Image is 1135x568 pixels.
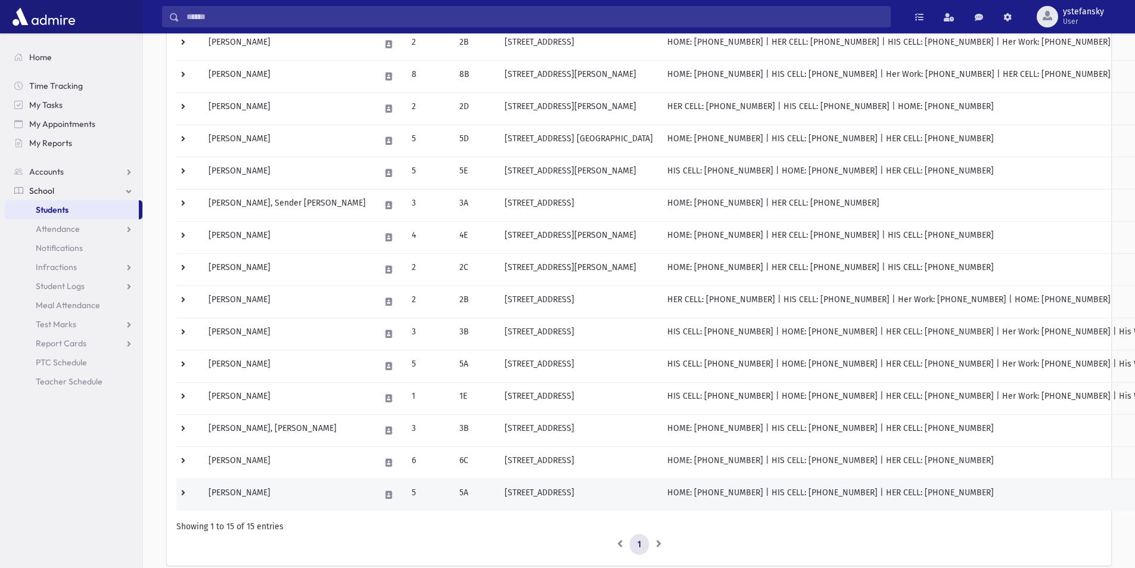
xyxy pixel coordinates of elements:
[201,125,373,157] td: [PERSON_NAME]
[452,318,497,350] td: 3B
[5,315,142,334] a: Test Marks
[452,189,497,221] td: 3A
[452,92,497,125] td: 2D
[36,319,76,330] span: Test Marks
[497,285,660,318] td: [STREET_ADDRESS]
[452,221,497,253] td: 4E
[405,285,452,318] td: 2
[5,162,142,181] a: Accounts
[201,92,373,125] td: [PERSON_NAME]
[5,334,142,353] a: Report Cards
[201,318,373,350] td: [PERSON_NAME]
[1063,7,1104,17] span: ystefansky
[5,372,142,391] a: Teacher Schedule
[36,281,85,291] span: Student Logs
[497,189,660,221] td: [STREET_ADDRESS]
[29,119,95,129] span: My Appointments
[405,318,452,350] td: 3
[452,479,497,511] td: 5A
[497,60,660,92] td: [STREET_ADDRESS][PERSON_NAME]
[5,257,142,277] a: Infractions
[452,253,497,285] td: 2C
[201,157,373,189] td: [PERSON_NAME]
[452,125,497,157] td: 5D
[176,520,1102,533] div: Showing 1 to 15 of 15 entries
[201,189,373,221] td: [PERSON_NAME], Sender [PERSON_NAME]
[497,350,660,382] td: [STREET_ADDRESS]
[201,446,373,479] td: [PERSON_NAME]
[497,318,660,350] td: [STREET_ADDRESS]
[201,382,373,414] td: [PERSON_NAME]
[36,204,69,215] span: Students
[29,80,83,91] span: Time Tracking
[5,277,142,296] a: Student Logs
[201,221,373,253] td: [PERSON_NAME]
[5,95,142,114] a: My Tasks
[405,189,452,221] td: 3
[452,350,497,382] td: 5A
[5,238,142,257] a: Notifications
[201,285,373,318] td: [PERSON_NAME]
[36,224,80,234] span: Attendance
[452,285,497,318] td: 2B
[36,338,86,349] span: Report Cards
[405,125,452,157] td: 5
[5,353,142,372] a: PTC Schedule
[5,219,142,238] a: Attendance
[497,28,660,60] td: [STREET_ADDRESS]
[29,185,54,196] span: School
[201,414,373,446] td: [PERSON_NAME], [PERSON_NAME]
[405,221,452,253] td: 4
[630,534,649,555] a: 1
[36,262,77,272] span: Infractions
[5,134,142,153] a: My Reports
[201,479,373,511] td: [PERSON_NAME]
[5,114,142,134] a: My Appointments
[405,92,452,125] td: 2
[5,48,142,67] a: Home
[405,350,452,382] td: 5
[29,166,64,177] span: Accounts
[405,479,452,511] td: 5
[452,28,497,60] td: 2B
[5,181,142,200] a: School
[497,125,660,157] td: [STREET_ADDRESS] [GEOGRAPHIC_DATA]
[497,479,660,511] td: [STREET_ADDRESS]
[405,414,452,446] td: 3
[201,350,373,382] td: [PERSON_NAME]
[5,76,142,95] a: Time Tracking
[405,60,452,92] td: 8
[10,5,78,29] img: AdmirePro
[497,221,660,253] td: [STREET_ADDRESS][PERSON_NAME]
[405,28,452,60] td: 2
[201,253,373,285] td: [PERSON_NAME]
[405,382,452,414] td: 1
[5,296,142,315] a: Meal Attendance
[36,357,87,368] span: PTC Schedule
[29,100,63,110] span: My Tasks
[405,157,452,189] td: 5
[201,28,373,60] td: [PERSON_NAME]
[497,414,660,446] td: [STREET_ADDRESS]
[5,200,139,219] a: Students
[497,157,660,189] td: [STREET_ADDRESS][PERSON_NAME]
[405,446,452,479] td: 6
[179,6,890,27] input: Search
[29,52,52,63] span: Home
[1063,17,1104,26] span: User
[36,376,102,387] span: Teacher Schedule
[36,243,83,253] span: Notifications
[497,382,660,414] td: [STREET_ADDRESS]
[452,414,497,446] td: 3B
[452,446,497,479] td: 6C
[497,446,660,479] td: [STREET_ADDRESS]
[201,60,373,92] td: [PERSON_NAME]
[29,138,72,148] span: My Reports
[452,157,497,189] td: 5E
[36,300,100,311] span: Meal Attendance
[497,92,660,125] td: [STREET_ADDRESS][PERSON_NAME]
[497,253,660,285] td: [STREET_ADDRESS][PERSON_NAME]
[452,382,497,414] td: 1E
[405,253,452,285] td: 2
[452,60,497,92] td: 8B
